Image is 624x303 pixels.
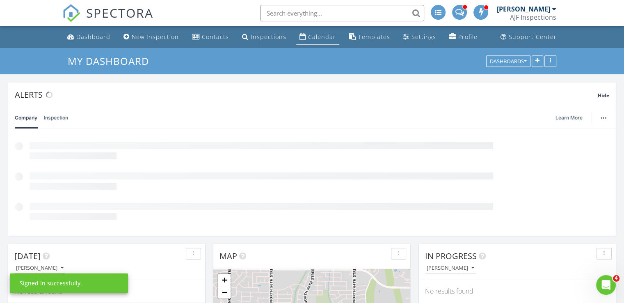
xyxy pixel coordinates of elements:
[425,250,477,262] span: In Progress
[400,30,439,45] a: Settings
[132,33,179,41] div: New Inspection
[218,286,231,298] a: Zoom out
[15,89,598,100] div: Alerts
[15,107,37,129] a: Company
[346,30,393,45] a: Templates
[62,11,153,28] a: SPECTORA
[419,280,616,302] div: No results found
[202,33,229,41] div: Contacts
[219,250,237,262] span: Map
[62,4,80,22] img: The Best Home Inspection Software - Spectora
[411,33,436,41] div: Settings
[308,33,336,41] div: Calendar
[458,33,478,41] div: Profile
[598,92,609,99] span: Hide
[64,30,114,45] a: Dashboard
[218,274,231,286] a: Zoom in
[486,55,530,67] button: Dashboards
[425,263,476,274] button: [PERSON_NAME]
[239,30,290,45] a: Inspections
[509,33,557,41] div: Support Center
[497,5,550,13] div: [PERSON_NAME]
[120,30,182,45] a: New Inspection
[189,30,232,45] a: Contacts
[86,4,153,21] span: SPECTORA
[601,117,606,119] img: ellipsis-632cfdd7c38ec3a7d453.svg
[76,33,110,41] div: Dashboard
[44,107,68,129] a: Inspection
[20,279,82,287] div: Signed in successfully.
[497,30,560,45] a: Support Center
[555,114,587,122] a: Learn More
[490,58,527,64] div: Dashboards
[613,275,619,282] span: 4
[14,250,41,262] span: [DATE]
[510,13,556,21] div: AJF Inspections
[358,33,390,41] div: Templates
[260,5,424,21] input: Search everything...
[427,265,474,271] div: [PERSON_NAME]
[14,263,65,274] button: [PERSON_NAME]
[446,30,481,45] a: Company Profile
[296,30,339,45] a: Calendar
[68,54,156,68] a: My Dashboard
[8,280,205,302] div: No results found
[596,275,616,295] iframe: Intercom live chat
[251,33,286,41] div: Inspections
[16,265,64,271] div: [PERSON_NAME]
